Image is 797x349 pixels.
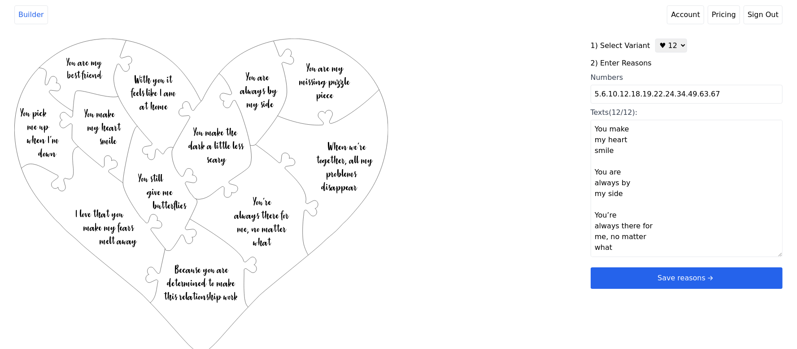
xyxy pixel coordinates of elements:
[139,100,168,113] text: at home
[240,83,278,97] text: always by
[14,5,48,24] a: Builder
[75,207,124,221] text: I love that you
[100,234,137,248] text: melt away
[246,70,270,84] text: You are
[20,106,47,120] text: You pick
[153,198,187,212] text: butterflies
[591,85,783,104] input: Numbers
[27,133,59,147] text: when I’m
[85,107,116,121] text: You make
[100,134,117,148] text: smile
[135,73,173,87] text: With you it
[317,88,334,102] text: piece
[188,139,244,153] text: dark a little less
[321,180,357,194] text: disappear
[247,97,274,111] text: my side
[706,273,715,283] svg: arrow right short
[326,166,357,180] text: problems
[131,86,177,100] text: feels like I am
[667,5,704,24] a: Account
[66,56,102,69] text: You are my
[307,61,344,75] text: You are my
[744,5,783,24] button: Sign Out
[167,276,236,290] text: determined to make
[138,171,164,185] text: You still
[164,290,238,304] text: this relationship work
[300,74,351,88] text: missing puzzle
[609,108,637,117] span: (12/12):
[238,222,287,236] text: me, no matter
[38,146,57,160] text: down
[591,107,783,118] div: Texts
[27,119,50,133] text: me up
[207,152,226,166] text: scary
[591,267,783,289] button: Save reasonsarrow right short
[591,72,783,83] div: Numbers
[316,153,373,167] text: together, all my
[83,220,135,234] text: make my fears
[87,120,121,134] text: my heart
[253,195,272,209] text: You’re
[253,236,271,249] text: what
[708,5,740,24] a: Pricing
[591,40,650,51] label: 1) Select Variant
[174,263,229,277] text: Because you are
[328,140,366,153] text: When we’re
[147,185,173,199] text: give me
[67,69,102,81] text: best friend
[591,120,783,257] textarea: Texts(12/12):
[193,125,238,139] text: You make the
[591,58,783,69] label: 2) Enter Reasons
[235,209,290,222] text: always there for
